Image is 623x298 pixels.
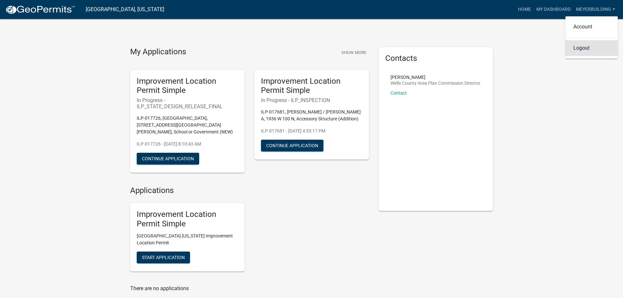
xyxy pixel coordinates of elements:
[137,252,190,263] button: Start Application
[137,210,238,229] h5: Improvement Location Permit Simple
[515,3,534,16] a: Home
[565,16,618,59] div: meyerbuilding
[573,3,618,16] a: meyerbuilding
[261,77,362,96] h5: Improvement Location Permit Simple
[390,75,480,79] p: [PERSON_NAME]
[565,40,618,56] a: Logout
[137,115,238,135] p: ILP-017726, [GEOGRAPHIC_DATA], [STREET_ADDRESS][GEOGRAPHIC_DATA][PERSON_NAME], School or Governme...
[130,47,186,57] h4: My Applications
[390,90,407,96] a: Contact
[385,54,487,63] h5: Contacts
[534,3,573,16] a: My Dashboard
[137,153,199,165] button: Continue Application
[339,47,369,58] button: Show More
[261,140,323,151] button: Continue Application
[261,128,362,134] p: ILP-017681 - [DATE] 4:53:11 PM
[142,254,185,260] span: Start Application
[390,81,480,85] p: Wells County Area Plan Commission Director
[565,19,618,35] a: Account
[137,97,238,110] h6: In Progress - ILP_STATE_DESIGN_RELEASE_FINAL
[137,233,238,246] p: [GEOGRAPHIC_DATA] [US_STATE] Improvement Location Permit
[130,186,369,195] h4: Applications
[86,4,164,15] a: [GEOGRAPHIC_DATA], [US_STATE]
[137,77,238,96] h5: Improvement Location Permit Simple
[130,186,369,276] wm-workflow-list-section: Applications
[261,109,362,122] p: ILP-017681, [PERSON_NAME] / [PERSON_NAME] A, 1936 W 100 N, Accessory Structure (Addition)
[137,141,238,148] p: ILP-017726 - [DATE] 8:10:43 AM
[261,97,362,103] h6: In Progress - ILP_INSPECTION
[130,285,369,292] p: There are no applications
